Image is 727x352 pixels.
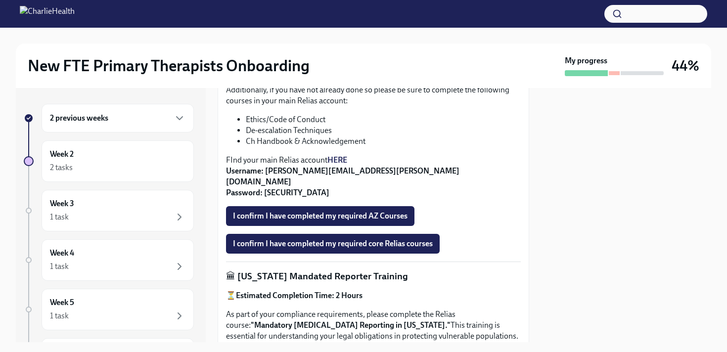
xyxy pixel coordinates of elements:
div: 1 task [50,212,69,222]
a: Week 51 task [24,289,194,330]
p: As part of your compliance requirements, please complete the Relias course: This training is esse... [226,309,521,342]
a: Week 41 task [24,239,194,281]
div: 2 tasks [50,162,73,173]
img: CharlieHealth [20,6,75,22]
h6: Week 5 [50,297,74,308]
strong: Estimated Completion Time: 2 Hours [236,291,363,300]
button: I confirm I have completed my required AZ Courses [226,206,414,226]
a: HERE [327,155,347,165]
h6: 2 previous weeks [50,113,108,124]
li: Ch Handbook & Acknowledgement [246,136,521,147]
p: ⏳ [226,290,521,301]
strong: My progress [565,55,607,66]
span: I confirm I have completed my required AZ Courses [233,211,408,221]
div: 1 task [50,310,69,321]
div: 1 task [50,261,69,272]
p: 🏛 [US_STATE] Mandated Reporter Training [226,270,521,283]
span: I confirm I have completed my required core Relias courses [233,239,433,249]
h6: Week 4 [50,248,74,259]
h6: Week 2 [50,149,74,160]
strong: Username: [PERSON_NAME][EMAIL_ADDRESS][PERSON_NAME][DOMAIN_NAME] Password: [SECURITY_DATA] [226,166,459,197]
div: 2 previous weeks [42,104,194,132]
p: FInd your main Relias account [226,155,521,198]
h6: Week 3 [50,198,74,209]
h2: New FTE Primary Therapists Onboarding [28,56,310,76]
li: Ethics/Code of Conduct [246,114,521,125]
li: De-escalation Techniques [246,125,521,136]
button: I confirm I have completed my required core Relias courses [226,234,440,254]
p: Additionally, if you have not already done so please be sure to complete the following courses in... [226,85,521,106]
strong: "Mandatory [MEDICAL_DATA] Reporting in [US_STATE]." [251,320,451,330]
a: Week 22 tasks [24,140,194,182]
a: Week 31 task [24,190,194,231]
h3: 44% [672,57,699,75]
